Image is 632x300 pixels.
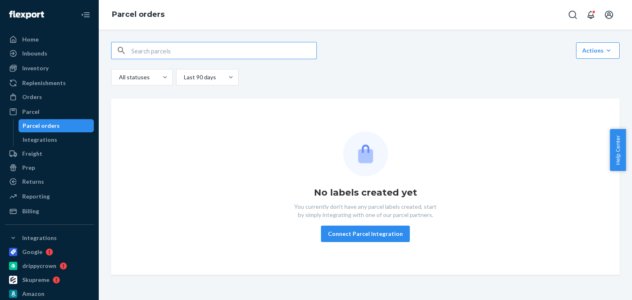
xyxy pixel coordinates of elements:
[22,290,44,298] div: Amazon
[601,7,617,23] button: Open account menu
[131,42,316,59] input: Search parcels
[22,93,42,101] div: Orders
[22,64,49,72] div: Inventory
[5,161,94,174] a: Prep
[5,90,94,104] a: Orders
[22,234,57,242] div: Integrations
[23,136,57,144] div: Integrations
[5,245,94,258] a: Google
[22,164,35,172] div: Prep
[5,33,94,46] a: Home
[314,186,417,199] h1: No labels created yet
[5,76,94,90] a: Replenishments
[343,132,388,176] img: Empty list
[22,150,42,158] div: Freight
[576,42,620,59] button: Actions
[105,3,171,27] ol: breadcrumbs
[22,108,39,116] div: Parcel
[22,192,50,201] div: Reporting
[22,248,42,256] div: Google
[22,35,39,44] div: Home
[5,205,94,218] a: Billing
[5,273,94,286] a: Skupreme
[5,47,94,60] a: Inbounds
[19,119,94,132] a: Parcel orders
[5,259,94,272] a: drippycrown
[565,7,581,23] button: Open Search Box
[112,10,165,19] a: Parcel orders
[5,62,94,75] a: Inventory
[22,49,47,58] div: Inbounds
[9,11,44,19] img: Flexport logo
[22,262,56,270] div: drippycrown
[118,73,119,81] input: All statuses
[293,203,437,219] p: You currently don't have any parcel labels created, start by simply integrating with one of our p...
[77,7,94,23] button: Close Navigation
[183,73,184,81] input: Last 90 days
[610,129,626,171] button: Help Center
[321,226,410,242] button: Connect Parcel Integration
[22,207,39,215] div: Billing
[582,46,613,55] div: Actions
[22,276,49,284] div: Skupreme
[5,231,94,245] button: Integrations
[19,133,94,146] a: Integrations
[22,79,66,87] div: Replenishments
[5,190,94,203] a: Reporting
[5,175,94,188] a: Returns
[23,122,60,130] div: Parcel orders
[583,7,599,23] button: Open notifications
[5,105,94,118] a: Parcel
[5,147,94,160] a: Freight
[22,178,44,186] div: Returns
